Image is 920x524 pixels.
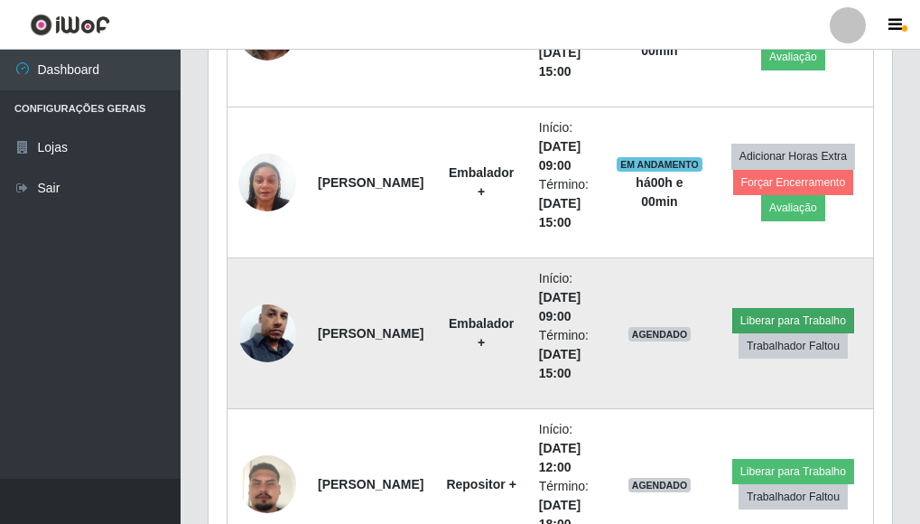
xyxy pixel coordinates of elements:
[761,44,825,70] button: Avaliação
[449,316,514,350] strong: Embalador +
[739,333,848,359] button: Trabalhador Faltou
[628,478,692,492] span: AGENDADO
[446,477,516,491] strong: Repositor +
[539,269,595,326] li: Início:
[539,347,581,380] time: [DATE] 15:00
[449,165,514,199] strong: Embalador +
[539,24,595,81] li: Término:
[733,170,854,195] button: Forçar Encerramento
[731,144,855,169] button: Adicionar Horas Extra
[617,157,702,172] span: EM ANDAMENTO
[636,24,683,58] strong: há 00 h e 00 min
[739,484,848,510] button: Trabalhador Faltou
[318,326,423,341] strong: [PERSON_NAME]
[30,14,110,36] img: CoreUI Logo
[318,477,423,491] strong: [PERSON_NAME]
[238,282,296,385] img: 1740359747198.jpeg
[539,196,581,229] time: [DATE] 15:00
[761,195,825,220] button: Avaliação
[628,327,692,342] span: AGENDADO
[539,420,595,477] li: Início:
[539,290,581,323] time: [DATE] 09:00
[539,118,595,175] li: Início:
[539,139,581,173] time: [DATE] 09:00
[238,131,296,234] img: 1703781074039.jpeg
[318,175,423,190] strong: [PERSON_NAME]
[636,175,683,209] strong: há 00 h e 00 min
[732,459,854,484] button: Liberar para Trabalho
[539,441,581,474] time: [DATE] 12:00
[732,308,854,333] button: Liberar para Trabalho
[539,175,595,232] li: Término:
[539,326,595,383] li: Término:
